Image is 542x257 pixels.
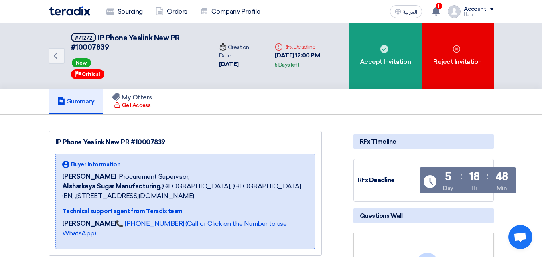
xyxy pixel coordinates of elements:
[219,43,262,60] div: Creation Date
[71,34,180,52] span: IP Phone Yealink New PR #10007839
[194,3,267,20] a: Company Profile
[62,172,116,182] span: [PERSON_NAME]
[358,176,418,185] div: RFx Deadline
[469,171,479,182] div: 18
[422,23,494,89] div: Reject Invitation
[62,182,308,201] span: [GEOGRAPHIC_DATA], [GEOGRAPHIC_DATA] (EN) ,[STREET_ADDRESS][DOMAIN_NAME]
[119,172,189,182] span: Procurement Supervisor,
[149,3,194,20] a: Orders
[114,101,150,109] div: Get Access
[448,5,461,18] img: profile_test.png
[464,12,494,17] div: Hala
[62,220,287,237] a: 📞 [PHONE_NUMBER] (Call or Click on the Number to use WhatsApp)
[403,9,417,15] span: العربية
[112,93,152,101] h5: My Offers
[508,225,532,249] a: Open chat
[460,169,462,183] div: :
[71,160,121,169] span: Buyer Information
[219,60,262,69] div: [DATE]
[487,169,489,183] div: :
[82,71,100,77] span: Critical
[436,3,442,9] span: 1
[353,134,494,149] div: RFx Timeline
[360,211,403,220] span: Questions Wall
[495,171,508,182] div: 48
[62,220,116,227] strong: [PERSON_NAME]
[275,42,343,51] div: RFx Deadline
[62,207,308,216] div: Technical support agent from Teradix team
[445,171,451,182] div: 5
[72,58,91,67] span: New
[57,97,95,105] h5: Summary
[349,23,422,89] div: Accept Invitation
[55,138,315,147] div: IP Phone Yealink New PR #10007839
[49,89,104,114] a: Summary
[75,35,92,40] div: #71272
[62,182,162,190] b: Alsharkeya Sugar Manufacturing,
[100,3,149,20] a: Sourcing
[103,89,161,114] a: My Offers Get Access
[497,184,507,192] div: Min
[464,6,487,13] div: Account
[390,5,422,18] button: العربية
[471,184,477,192] div: Hr
[71,33,203,53] h5: IP Phone Yealink New PR #10007839
[275,51,343,69] div: [DATE] 12:00 PM
[49,6,90,16] img: Teradix logo
[275,61,300,69] div: 5 Days left
[443,184,453,192] div: Day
